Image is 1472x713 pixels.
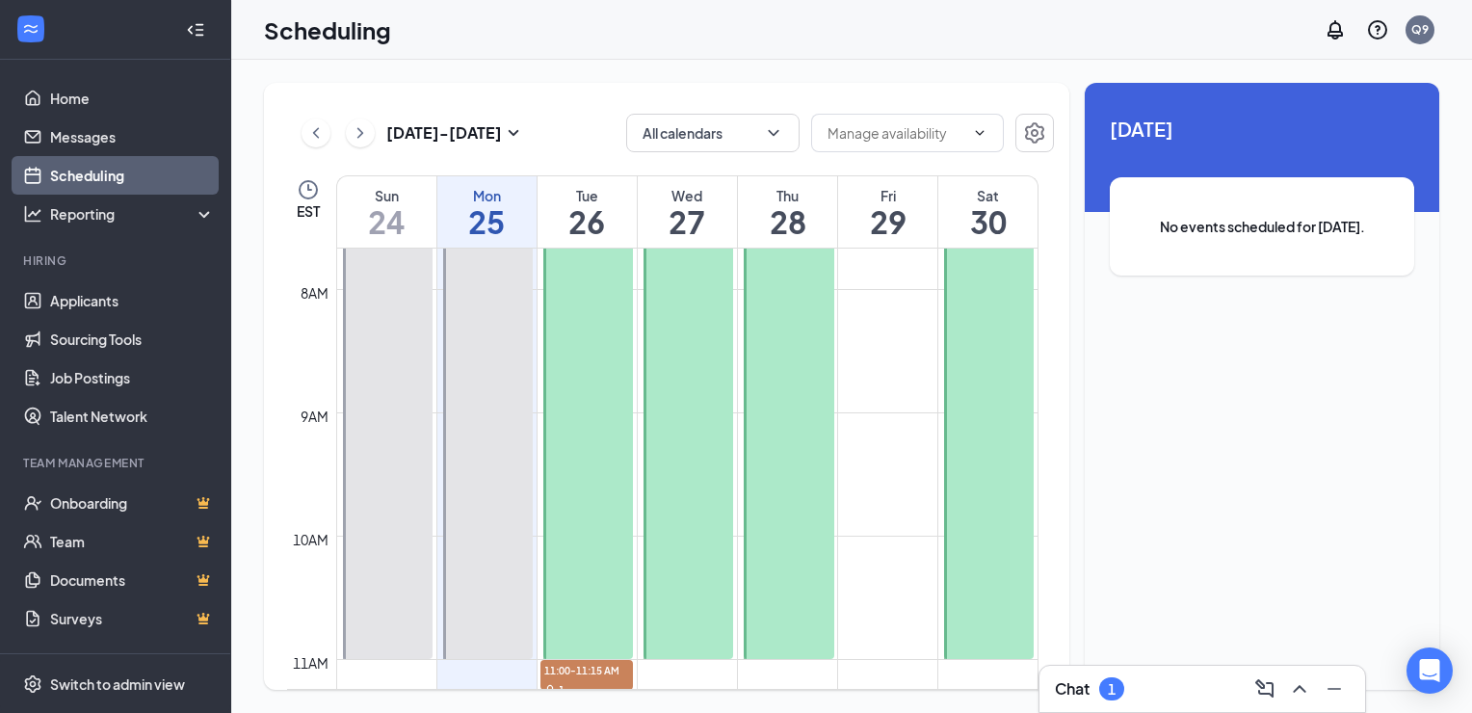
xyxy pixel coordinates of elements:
svg: Collapse [186,20,205,40]
span: 1 [559,683,565,697]
div: Thu [738,186,837,205]
svg: Settings [23,674,42,694]
div: Sat [938,186,1038,205]
a: August 29, 2025 [838,176,937,248]
div: Open Intercom Messenger [1406,647,1453,694]
svg: ChevronRight [351,121,370,145]
svg: SmallChevronDown [502,121,525,145]
svg: Clock [297,178,320,201]
svg: User [544,684,556,696]
h1: 27 [638,205,737,238]
a: TeamCrown [50,522,215,561]
a: Talent Network [50,397,215,436]
div: 8am [297,282,332,304]
a: Messages [50,118,215,156]
span: 11:00-11:15 AM [540,660,634,679]
div: Reporting [50,204,216,224]
span: No events scheduled for [DATE]. [1148,216,1376,237]
div: 11am [289,652,332,673]
button: ComposeMessage [1249,673,1280,704]
button: ChevronRight [346,119,375,147]
svg: ChevronDown [764,123,783,143]
svg: ChevronUp [1288,677,1311,700]
div: Q9 [1411,21,1429,38]
a: OnboardingCrown [50,484,215,522]
div: 1 [1108,681,1116,698]
svg: Notifications [1324,18,1347,41]
h1: 29 [838,205,937,238]
a: August 24, 2025 [337,176,436,248]
div: Wed [638,186,737,205]
div: Sun [337,186,436,205]
h1: Scheduling [264,13,391,46]
div: Fri [838,186,937,205]
a: SurveysCrown [50,599,215,638]
svg: ChevronLeft [306,121,326,145]
svg: ChevronDown [972,125,987,141]
svg: QuestionInfo [1366,18,1389,41]
a: Applicants [50,281,215,320]
svg: Analysis [23,204,42,224]
div: 10am [289,529,332,550]
a: August 25, 2025 [437,176,537,248]
span: [DATE] [1110,114,1414,144]
div: Team Management [23,455,211,471]
div: Tue [538,186,637,205]
svg: WorkstreamLogo [21,19,40,39]
button: All calendarsChevronDown [626,114,800,152]
div: Hiring [23,252,211,269]
a: August 30, 2025 [938,176,1038,248]
a: Job Postings [50,358,215,397]
button: Settings [1015,114,1054,152]
div: Mon [437,186,537,205]
button: ChevronLeft [302,119,330,147]
h1: 30 [938,205,1038,238]
svg: Settings [1023,121,1046,145]
a: Sourcing Tools [50,320,215,358]
h3: [DATE] - [DATE] [386,122,502,144]
a: Home [50,79,215,118]
h1: 26 [538,205,637,238]
button: ChevronUp [1284,673,1315,704]
a: Scheduling [50,156,215,195]
h1: 24 [337,205,436,238]
a: August 28, 2025 [738,176,837,248]
div: Switch to admin view [50,674,185,694]
a: DocumentsCrown [50,561,215,599]
span: EST [297,201,320,221]
a: August 27, 2025 [638,176,737,248]
h1: 28 [738,205,837,238]
h1: 25 [437,205,537,238]
svg: Minimize [1323,677,1346,700]
input: Manage availability [828,122,964,144]
a: August 26, 2025 [538,176,637,248]
h3: Chat [1055,678,1090,700]
div: 9am [297,406,332,427]
svg: ComposeMessage [1253,677,1276,700]
button: Minimize [1319,673,1350,704]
